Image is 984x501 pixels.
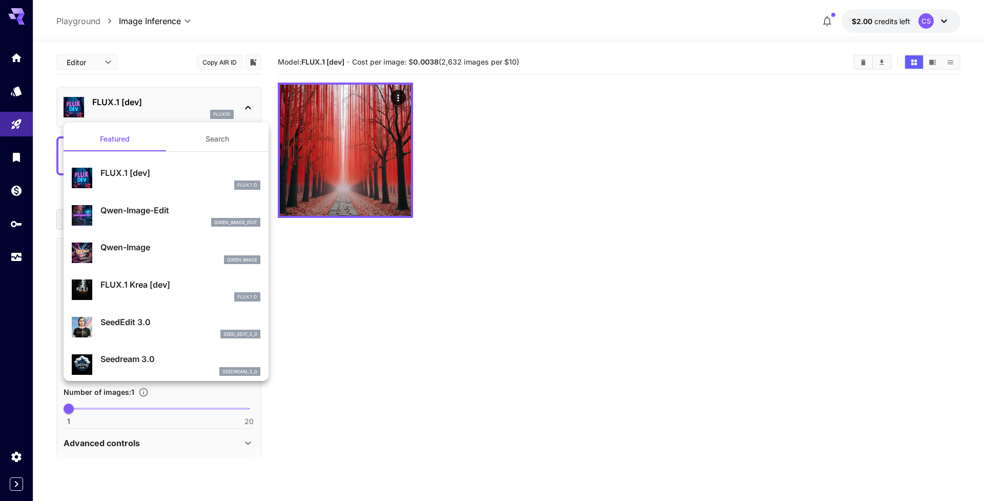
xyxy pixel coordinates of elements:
div: FLUX.1 [dev]FLUX.1 D [72,163,260,194]
p: Qwen-Image [100,241,260,253]
p: seedream_3_0 [222,368,257,375]
button: Search [166,127,269,151]
p: Qwen Image [227,256,257,264]
div: Seedream 3.0seedream_3_0 [72,349,260,380]
p: FLUX.1 Krea [dev] [100,278,260,291]
p: FLUX.1 D [237,182,257,189]
p: FLUX.1 D [237,293,257,300]
div: SeedEdit 3.0seed_edit_3_0 [72,312,260,343]
p: FLUX.1 [dev] [100,167,260,179]
p: seed_edit_3_0 [223,331,257,338]
p: SeedEdit 3.0 [100,316,260,328]
button: Featured [64,127,166,151]
p: Qwen-Image-Edit [100,204,260,216]
p: qwen_image_edit [214,219,257,226]
p: Seedream 3.0 [100,353,260,365]
div: FLUX.1 Krea [dev]FLUX.1 D [72,274,260,306]
div: Qwen-ImageQwen Image [72,237,260,268]
div: Qwen-Image-Editqwen_image_edit [72,200,260,231]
